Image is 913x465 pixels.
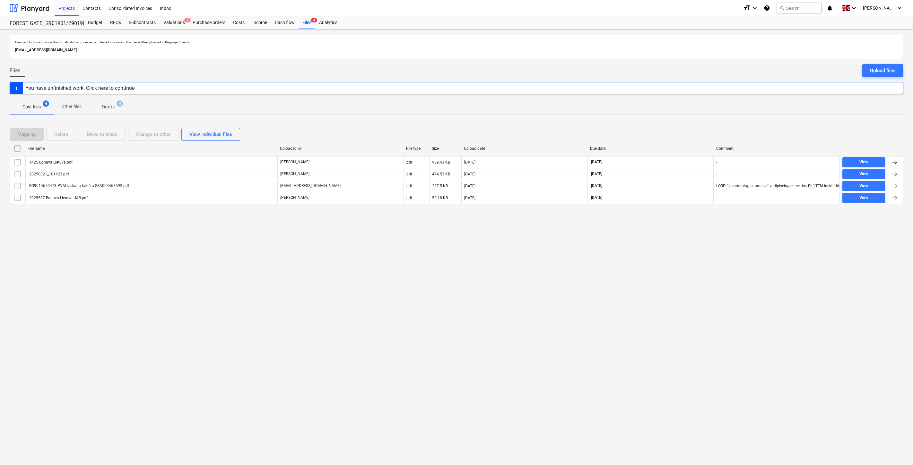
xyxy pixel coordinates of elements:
[432,172,450,176] div: 474.53 KB
[716,146,837,151] div: Comment
[590,195,603,200] span: [DATE]
[299,16,315,29] div: Files
[716,172,717,176] div: -
[590,171,603,177] span: [DATE]
[406,196,412,200] div: pdf
[406,146,427,151] div: File type
[28,196,88,200] div: 2025587 Bonava Lietuva UAB.pdf
[716,160,717,165] div: -
[43,100,49,107] span: 4
[84,16,106,29] a: Budget
[842,181,885,191] button: View
[28,172,69,176] div: 20250821_101123.pdf
[61,103,82,110] p: Other files
[315,16,341,29] a: Analytics
[896,4,903,12] i: keyboard_arrow_down
[280,195,309,200] p: [PERSON_NAME]
[15,40,898,44] p: Files sent to this address will automatically be processed and tested for viruses. The files will...
[28,160,73,165] div: 1425 Bonava Lietuva.pdf
[827,4,833,12] i: notifications
[280,183,341,189] p: [EMAIL_ADDRESS][DOMAIN_NAME]
[189,130,232,139] div: View individual files
[102,104,115,110] p: Drafts
[716,196,717,200] div: -
[15,47,898,54] p: [EMAIL_ADDRESS][DOMAIN_NAME]
[464,160,475,165] div: [DATE]
[184,18,191,22] span: 8
[870,66,896,75] div: Upload files
[777,3,822,13] button: Search
[464,172,475,176] div: [DATE]
[859,182,868,190] div: View
[181,128,240,141] button: View individual files
[432,196,448,200] div: 52.18 KB
[743,4,751,12] i: format_size
[406,172,412,176] div: pdf
[280,159,309,165] p: [PERSON_NAME]
[406,160,412,165] div: pdf
[859,158,868,166] div: View
[590,183,603,189] span: [DATE]
[10,20,76,27] div: FOREST GATE_ 2901901/2901902/2901903
[280,146,401,151] div: Uploaded by
[160,16,189,29] div: Valuations
[764,4,770,12] i: Knowledge base
[125,16,160,29] a: Subcontracts
[25,85,135,91] div: You have unfinished work. Click here to continue
[751,4,759,12] i: keyboard_arrow_down
[28,146,275,151] div: File name
[432,184,448,188] div: 227.5 KB
[248,16,271,29] a: Income
[779,5,785,11] span: search
[859,194,868,201] div: View
[881,434,913,465] iframe: Chat Widget
[842,193,885,203] button: View
[850,4,858,12] i: keyboard_arrow_down
[106,16,125,29] a: RFQs
[432,146,459,151] div: Size
[842,157,885,167] button: View
[117,100,123,107] span: 4
[464,146,585,151] div: Upload date
[271,16,299,29] a: Cash flow
[432,160,450,165] div: 959.43 KB
[590,146,711,151] div: Due date
[859,170,868,178] div: View
[229,16,248,29] a: Costs
[311,18,317,22] span: 4
[590,159,603,165] span: [DATE]
[10,67,20,74] span: Files
[862,64,903,77] button: Upload files
[22,104,41,110] p: Cost files
[280,171,309,177] p: [PERSON_NAME]
[842,169,885,179] button: View
[464,184,475,188] div: [DATE]
[406,184,412,188] div: pdf
[160,16,189,29] a: Valuations8
[464,196,475,200] div: [DATE]
[299,16,315,29] a: Files4
[863,5,895,11] span: [PERSON_NAME]
[189,16,229,29] a: Purchase orders
[28,183,129,188] div: RO9014676473 PVM sąskaita faktūra SSA003468692.pdf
